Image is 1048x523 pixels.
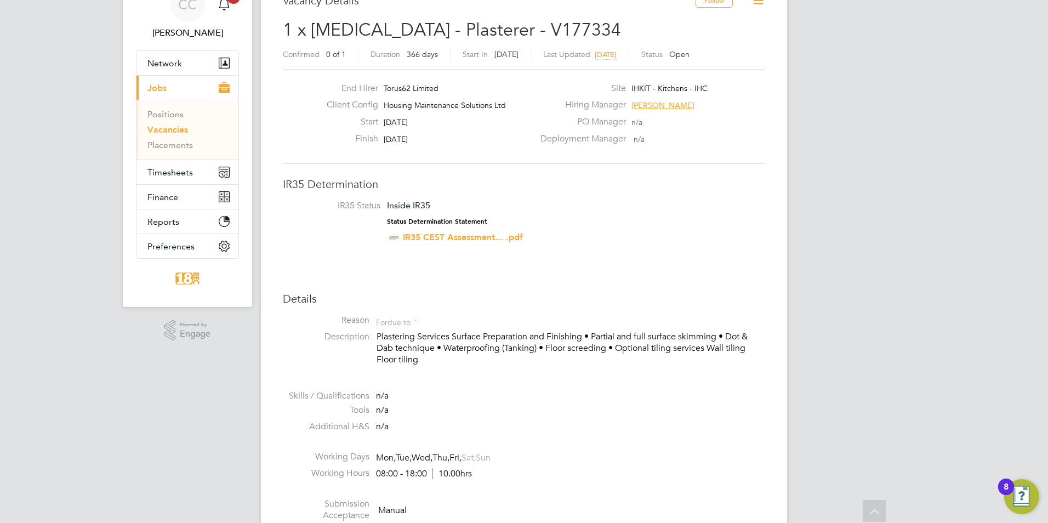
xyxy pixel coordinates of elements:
label: Client Config [318,99,378,111]
label: Last Updated [543,49,590,59]
span: Sun [476,452,491,463]
span: Tue, [396,452,412,463]
span: [DATE] [384,134,408,144]
div: 08:00 - 18:00 [376,468,472,480]
button: Preferences [136,234,238,258]
label: Duration [371,49,400,59]
a: Vacancies [147,124,188,135]
span: 10.00hrs [432,468,472,479]
button: Jobs [136,76,238,100]
span: Finance [147,192,178,202]
span: Preferences [147,241,195,252]
label: Site [534,83,626,94]
span: Torus62 Limited [384,83,438,93]
span: Engage [180,329,210,339]
button: Open Resource Center, 8 new notifications [1004,479,1039,514]
span: Reports [147,217,179,227]
button: Timesheets [136,160,238,184]
div: For due to "" [376,315,420,327]
label: Hiring Manager [534,99,626,111]
span: n/a [631,117,642,127]
p: Plastering Services Surface Preparation and Finishing • Partial and full surface skimming • Dot &... [377,331,765,365]
span: [DATE] [494,49,519,59]
span: n/a [376,421,389,432]
span: Timesheets [147,167,193,178]
span: 366 days [407,49,438,59]
a: Powered byEngage [164,320,211,341]
span: Mon, [376,452,396,463]
a: IR35 CEST Assessment... .pdf [403,232,523,242]
span: Jobs [147,83,167,93]
label: Status [641,49,663,59]
a: Positions [147,109,184,120]
span: Open [669,49,690,59]
label: Start [318,116,378,128]
h3: Details [283,292,765,306]
label: IR35 Status [294,200,380,212]
span: n/a [376,390,389,401]
label: Working Days [283,451,369,463]
img: 18rec-logo-retina.png [173,270,202,287]
div: 8 [1004,487,1009,501]
strong: Status Determination Statement [387,218,487,225]
button: Network [136,51,238,75]
span: 1 x [MEDICAL_DATA] - Plasterer - V177334 [283,19,621,41]
label: Confirmed [283,49,320,59]
label: Tools [283,405,369,416]
span: Network [147,58,182,69]
span: Chloe Crayden [136,26,239,39]
label: Submission Acceptance [283,498,369,521]
label: Additional H&S [283,421,369,433]
span: Inside IR35 [387,200,430,211]
label: Skills / Qualifications [283,390,369,402]
label: Finish [318,133,378,145]
span: IHKIT - Kitchens - IHC [631,83,708,93]
span: Powered by [180,320,210,329]
label: Description [283,331,369,343]
a: Placements [147,140,193,150]
button: Finance [136,185,238,209]
label: Working Hours [283,468,369,479]
span: n/a [634,134,645,144]
h3: IR35 Determination [283,177,765,191]
span: [DATE] [384,117,408,127]
label: Start In [463,49,488,59]
a: Go to home page [136,270,239,287]
span: Housing Maintenance Solutions Ltd [384,100,506,110]
label: PO Manager [534,116,626,128]
span: Sat, [462,452,476,463]
span: 0 of 1 [326,49,346,59]
label: End Hirer [318,83,378,94]
span: Thu, [432,452,449,463]
div: Jobs [136,100,238,160]
span: [PERSON_NAME] [631,100,694,110]
span: Manual [378,504,407,515]
span: Wed, [412,452,432,463]
span: n/a [376,405,389,416]
span: [DATE] [595,50,617,59]
label: Reason [283,315,369,326]
span: Fri, [449,452,462,463]
label: Deployment Manager [534,133,626,145]
button: Reports [136,209,238,234]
